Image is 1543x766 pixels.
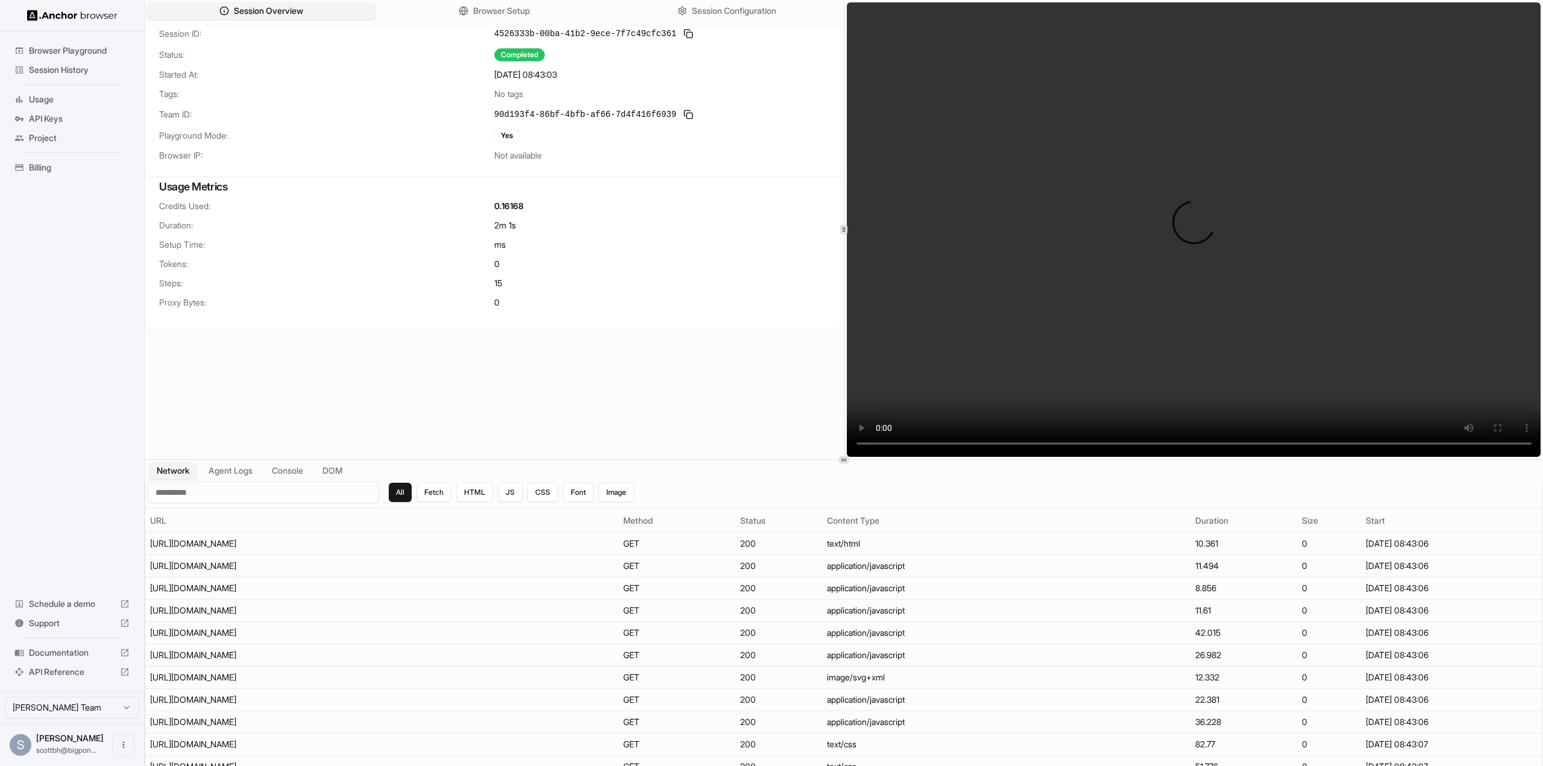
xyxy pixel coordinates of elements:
td: GET [618,577,735,600]
td: 8.856 [1190,577,1296,600]
span: Session ID: [159,28,494,40]
div: Session History [10,60,134,80]
td: 200 [735,689,822,711]
span: 0 [494,297,500,309]
div: Schedule a demo [10,594,134,614]
div: https://skillbuilder.aws/scripts/init.js [150,560,331,572]
span: 15 [494,277,502,289]
td: 0 [1297,667,1362,689]
span: Usage [29,93,130,105]
td: [DATE] 08:43:06 [1361,644,1542,667]
span: Support [29,617,115,629]
td: 200 [735,600,822,622]
span: Project [29,132,130,144]
div: https://skillbuilder.aws/learning-plan/BZJS8KQ916/aws-cloudops-engineer-learning-plan-includes-la... [150,538,331,550]
button: DOM [315,462,350,479]
span: 2m 1s [494,219,516,231]
span: 90d193f4-86bf-4bfb-af66-7d4f416f6939 [494,108,676,121]
div: Project [10,128,134,148]
td: [DATE] 08:43:07 [1361,733,1542,756]
div: Support [10,614,134,633]
div: Start [1366,515,1538,527]
td: GET [618,644,735,667]
button: Open menu [113,734,134,756]
td: 200 [735,622,822,644]
td: GET [618,555,735,577]
span: scottbh@bigpond.net.au [36,746,96,755]
td: 0 [1297,644,1362,667]
td: 0 [1297,533,1362,555]
button: Image [599,483,634,502]
span: 0.16168 [494,200,524,212]
td: [DATE] 08:43:06 [1361,555,1542,577]
button: Fetch [416,483,451,502]
td: text/html [822,533,1190,555]
td: GET [618,622,735,644]
button: Console [265,462,310,479]
td: application/javascript [822,644,1190,667]
td: [DATE] 08:43:06 [1361,600,1542,622]
span: 4526333b-00ba-41b2-9ece-7f7c49cfc361 [494,28,676,40]
td: [DATE] 08:43:06 [1361,667,1542,689]
div: Content Type [827,515,1186,527]
h3: Usage Metrics [159,178,829,195]
span: Not available [494,149,542,162]
span: Browser IP: [159,149,494,162]
span: Session History [29,64,130,76]
span: Proxy Bytes: [159,297,494,309]
td: GET [618,733,735,756]
td: 0 [1297,577,1362,600]
button: Font [563,483,594,502]
td: 0 [1297,711,1362,733]
div: Duration [1195,515,1292,527]
td: [DATE] 08:43:06 [1361,533,1542,555]
div: Completed [494,48,545,61]
td: 12.332 [1190,667,1296,689]
td: 200 [735,711,822,733]
td: 10.361 [1190,533,1296,555]
td: 200 [735,555,822,577]
div: https://d2c.aws.amazon.com/client/loader/v1/d2c-load.js [150,694,331,706]
td: [DATE] 08:43:06 [1361,689,1542,711]
span: Team ID: [159,108,494,121]
button: All [389,483,412,502]
span: ms [494,239,506,251]
td: 200 [735,667,822,689]
td: application/javascript [822,711,1190,733]
td: 0 [1297,622,1362,644]
div: API Keys [10,109,134,128]
td: text/css [822,733,1190,756]
span: Setup Time: [159,239,494,251]
td: application/javascript [822,600,1190,622]
td: 26.982 [1190,644,1296,667]
span: [DATE] 08:43:03 [494,69,557,81]
span: Started At: [159,69,494,81]
td: 11.61 [1190,600,1296,622]
span: Tags: [159,88,494,100]
td: 82.77 [1190,733,1296,756]
div: https://skillbuilder.aws/images/page-loading-indicator.svg [150,671,331,683]
td: GET [618,689,735,711]
div: https://skillbuilder.aws/static/css/687.fe178dcd.chunk.css [150,738,331,750]
div: https://skillbuilder.aws/scripts/rum.js [150,604,331,617]
div: Documentation [10,643,134,662]
span: 0 [494,258,500,270]
span: Playground Mode: [159,130,494,142]
td: 200 [735,733,822,756]
td: [DATE] 08:43:06 [1361,622,1542,644]
div: https://skillbuilder.aws/scripts/loading-indicator.js [150,582,331,594]
div: https://skillbuilder.aws/scripts/telemetry.js [150,627,331,639]
button: Agent Logs [201,462,260,479]
span: Documentation [29,647,115,659]
button: HTML [456,483,493,502]
div: https://skillbuilder.aws/static/js/main.ba3d3eff.js [150,649,331,661]
div: S [10,734,31,756]
div: Billing [10,158,134,177]
td: application/javascript [822,622,1190,644]
div: Yes [494,129,520,142]
div: Usage [10,90,134,109]
td: GET [618,600,735,622]
td: image/svg+xml [822,667,1190,689]
span: Status: [159,49,494,61]
td: application/javascript [822,555,1190,577]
